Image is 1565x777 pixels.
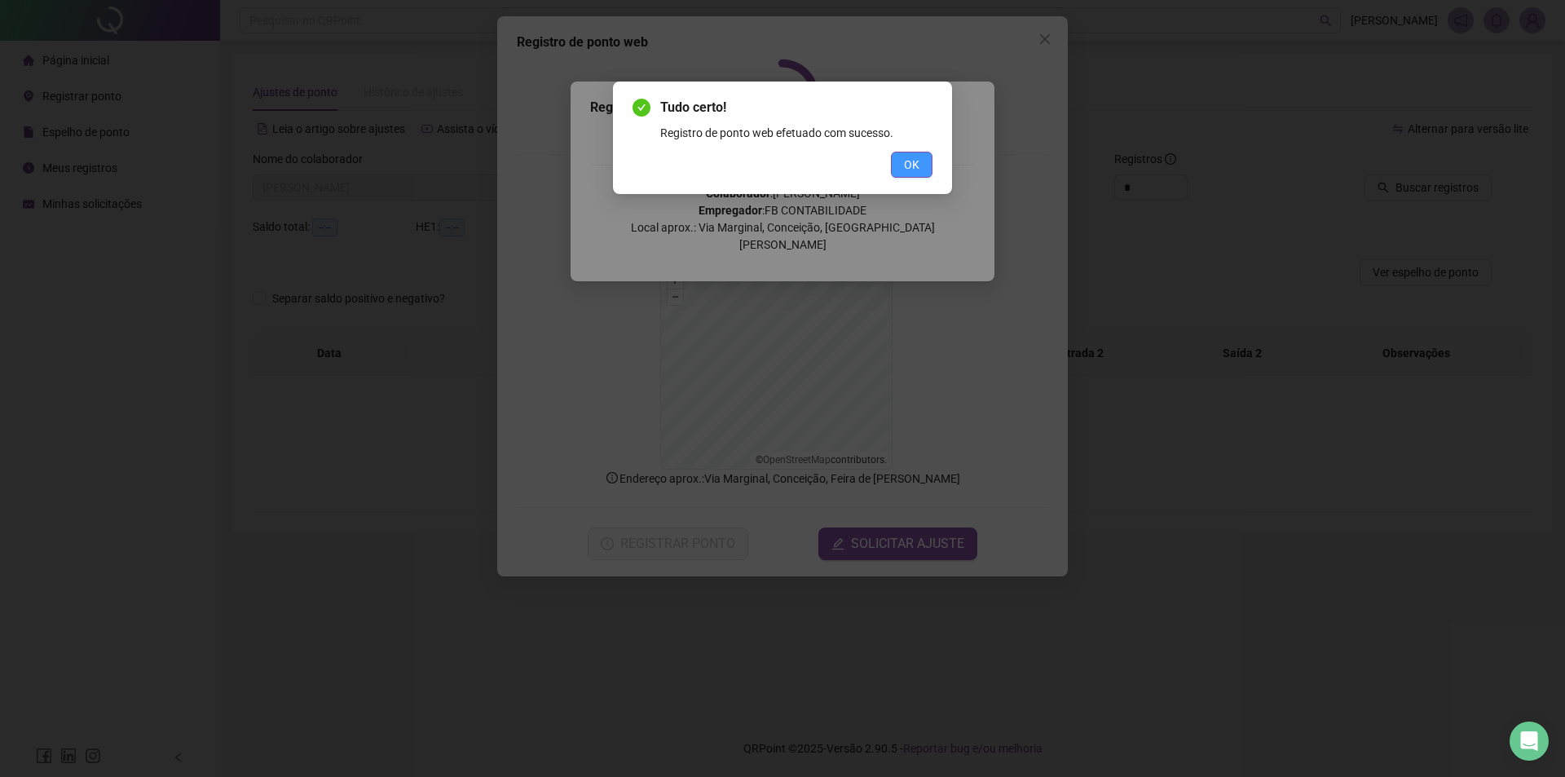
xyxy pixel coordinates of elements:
[1510,722,1549,761] div: Open Intercom Messenger
[633,99,650,117] span: check-circle
[904,156,919,174] span: OK
[660,98,932,117] span: Tudo certo!
[660,124,932,142] div: Registro de ponto web efetuado com sucesso.
[891,152,932,178] button: OK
